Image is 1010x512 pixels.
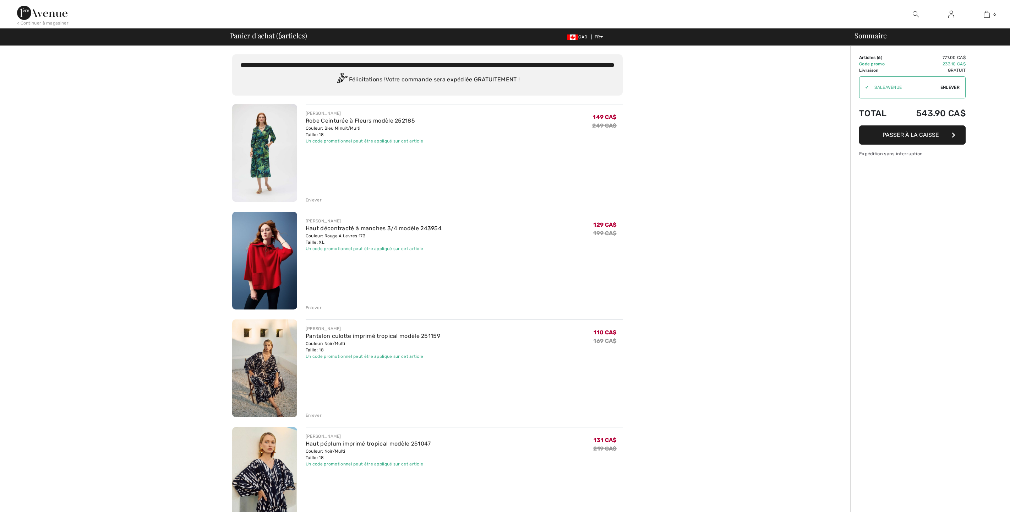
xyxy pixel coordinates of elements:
span: 129 CA$ [593,221,617,228]
div: Expédition sans interruption [859,150,966,157]
div: Couleur: Noir/Multi Taille: 18 [306,448,431,461]
div: [PERSON_NAME] [306,433,431,440]
td: Livraison [859,67,897,74]
img: Mon panier [984,10,990,18]
img: 1ère Avenue [17,6,67,20]
span: 131 CA$ [594,437,617,443]
span: Panier d'achat ( articles) [230,32,307,39]
span: FR [595,34,604,39]
div: Couleur: Rouge A Levres 173 Taille: XL [306,233,442,246]
div: Enlever [306,304,322,311]
img: Haut décontracté à manches 3/4 modèle 243954 [232,212,297,309]
img: Mes infos [948,10,954,18]
div: ✔ [859,84,869,91]
td: -233.10 CA$ [897,61,966,67]
td: 543.90 CA$ [897,101,966,125]
img: Robe Ceinturée à Fleurs modèle 252185 [232,104,297,202]
a: Haut péplum imprimé tropical modèle 251047 [306,440,431,447]
span: Enlever [940,84,960,91]
div: Un code promotionnel peut être appliqué sur cet article [306,353,440,360]
div: Enlever [306,412,322,419]
s: 199 CA$ [593,230,617,237]
s: 219 CA$ [593,445,617,452]
s: 249 CA$ [592,122,617,129]
a: Pantalon culotte imprimé tropical modèle 251159 [306,333,440,339]
img: recherche [913,10,919,18]
button: Passer à la caisse [859,125,966,145]
a: Haut décontracté à manches 3/4 modèle 243954 [306,225,442,232]
span: 110 CA$ [594,329,617,336]
div: Couleur: Noir/Multi Taille: 18 [306,340,440,353]
img: Congratulation2.svg [335,73,349,87]
td: 777.00 CA$ [897,54,966,61]
div: Enlever [306,197,322,203]
span: 6 [993,11,996,17]
input: Code promo [869,77,940,98]
a: 6 [969,10,1004,18]
a: Se connecter [943,10,960,19]
div: Un code promotionnel peut être appliqué sur cet article [306,246,442,252]
div: [PERSON_NAME] [306,218,442,224]
span: Passer à la caisse [883,131,939,138]
td: Articles ( ) [859,54,897,61]
div: Félicitations ! Votre commande sera expédiée GRATUITEMENT ! [241,73,614,87]
div: Sommaire [846,32,1006,39]
div: Couleur: Bleu Minuit/Multi Taille: 18 [306,125,424,138]
div: [PERSON_NAME] [306,325,440,332]
s: 169 CA$ [593,338,617,344]
td: Code promo [859,61,897,67]
a: Robe Ceinturée à Fleurs modèle 252185 [306,117,415,124]
td: Gratuit [897,67,966,74]
span: CAD [567,34,590,39]
span: 6 [278,30,282,39]
div: [PERSON_NAME] [306,110,424,117]
img: Pantalon culotte imprimé tropical modèle 251159 [232,319,297,417]
span: 149 CA$ [593,114,617,120]
img: Canadian Dollar [567,34,578,40]
div: < Continuer à magasiner [17,20,69,26]
span: 6 [878,55,881,60]
div: Un code promotionnel peut être appliqué sur cet article [306,138,424,144]
td: Total [859,101,897,125]
div: Un code promotionnel peut être appliqué sur cet article [306,461,431,467]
